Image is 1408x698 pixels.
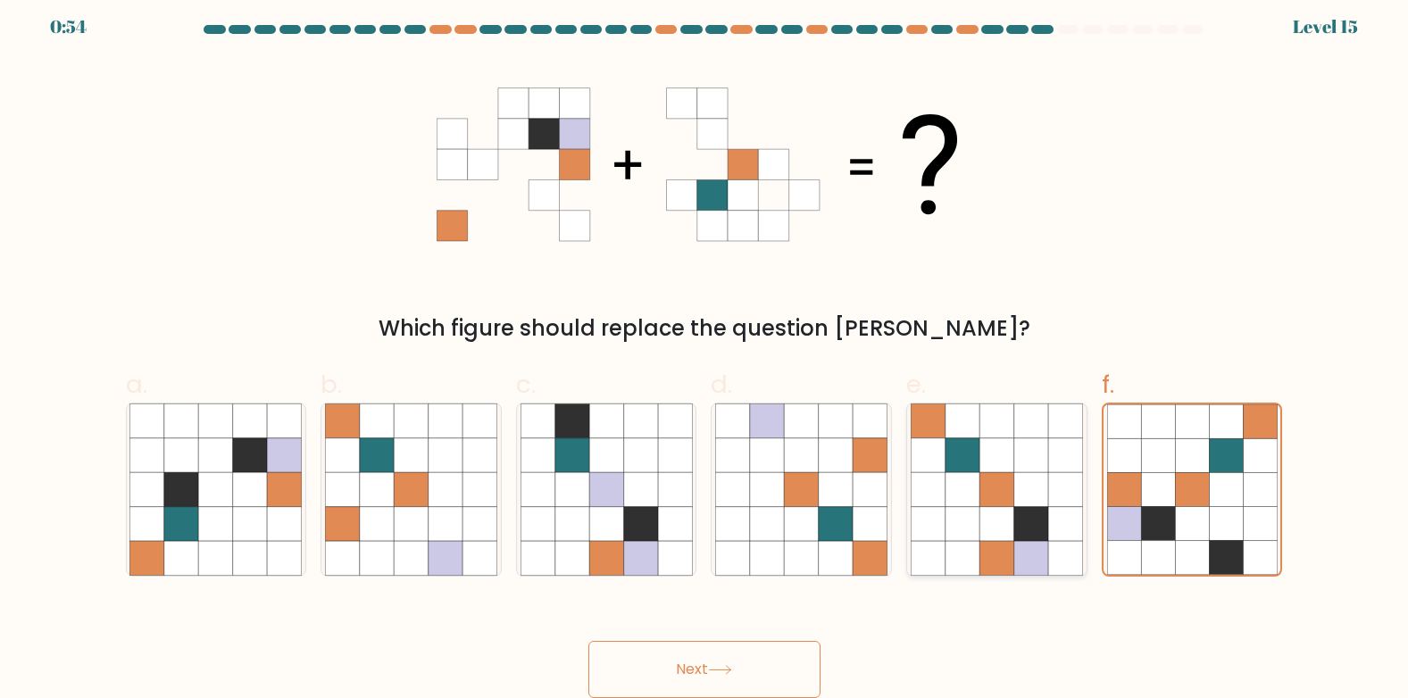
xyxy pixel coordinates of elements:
[588,641,821,698] button: Next
[50,13,87,40] div: 0:54
[126,367,147,402] span: a.
[1102,367,1114,402] span: f.
[906,367,926,402] span: e.
[137,312,1272,345] div: Which figure should replace the question [PERSON_NAME]?
[321,367,342,402] span: b.
[711,367,732,402] span: d.
[516,367,536,402] span: c.
[1293,13,1358,40] div: Level 15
